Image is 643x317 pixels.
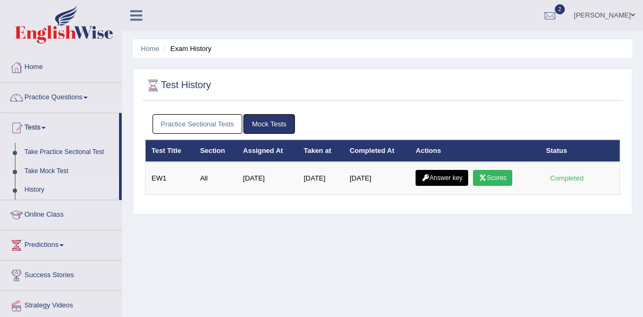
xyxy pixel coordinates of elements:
a: Take Practice Sectional Test [20,143,119,162]
td: EW1 [146,162,194,195]
a: Scores [473,170,512,186]
td: All [194,162,237,195]
td: [DATE] [237,162,298,195]
th: Test Title [146,140,194,162]
a: History [20,181,119,200]
a: Tests [1,113,119,140]
a: Take Mock Test [20,162,119,181]
a: Predictions [1,230,122,257]
a: Practice Questions [1,83,122,109]
a: Answer key [416,170,468,186]
a: Online Class [1,200,122,227]
th: Section [194,140,237,162]
th: Status [540,140,620,162]
div: Completed [546,173,588,184]
a: Home [1,53,122,79]
a: Home [141,45,159,53]
li: Exam History [161,44,211,54]
td: [DATE] [344,162,410,195]
span: 2 [555,4,565,14]
th: Completed At [344,140,410,162]
a: Success Stories [1,261,122,287]
a: Practice Sectional Tests [153,114,243,134]
th: Actions [410,140,540,162]
a: Mock Tests [243,114,295,134]
th: Assigned At [237,140,298,162]
h2: Test History [145,78,211,93]
th: Taken at [298,140,344,162]
td: [DATE] [298,162,344,195]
